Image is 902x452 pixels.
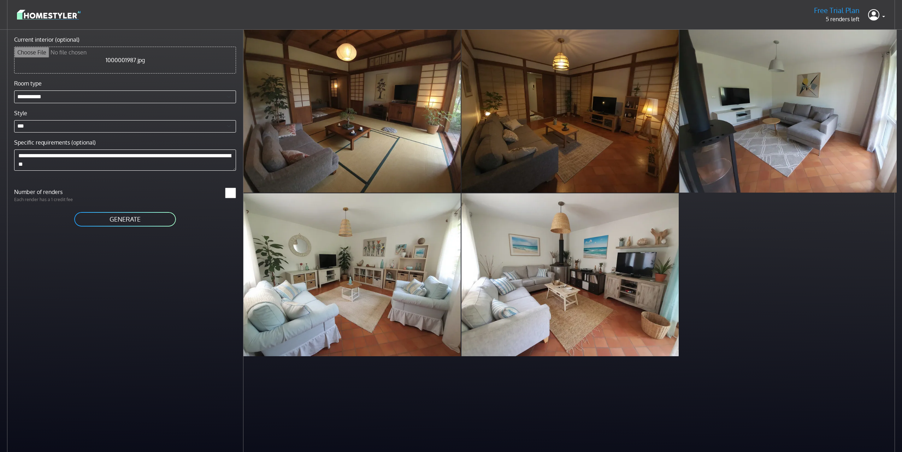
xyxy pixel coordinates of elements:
[814,6,860,15] h5: Free Trial Plan
[14,109,27,117] label: Style
[14,79,42,88] label: Room type
[73,211,177,227] button: GENERATE
[14,35,79,44] label: Current interior (optional)
[17,8,81,21] img: logo-3de290ba35641baa71223ecac5eacb59cb85b4c7fdf211dc9aaecaaee71ea2f8.svg
[10,196,125,203] p: Each render has a 1 credit fee
[814,15,860,23] p: 5 renders left
[14,138,96,147] label: Specific requirements (optional)
[10,188,125,196] label: Number of renders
